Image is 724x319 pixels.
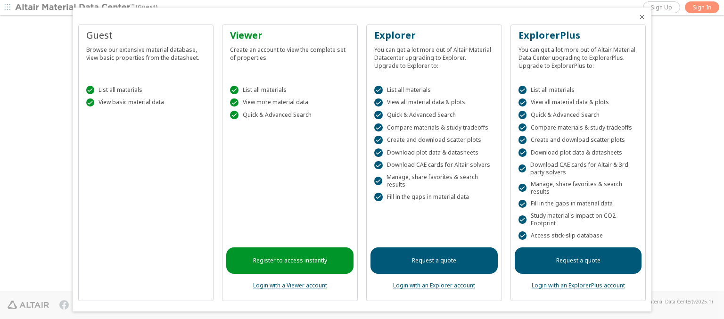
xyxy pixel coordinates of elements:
[370,247,498,274] a: Request a quote
[518,231,527,240] div: 
[86,42,206,62] div: Browse our extensive material database, view basic properties from the datasheet.
[518,123,527,132] div: 
[515,247,642,274] a: Request a quote
[374,111,383,119] div: 
[374,29,494,42] div: Explorer
[374,193,494,201] div: Fill in the gaps in material data
[638,13,646,21] button: Close
[518,136,638,144] div: Create and download scatter plots
[374,148,494,157] div: Download plot data & datasheets
[374,86,494,94] div: List all materials
[518,215,527,224] div: 
[518,184,527,192] div: 
[230,29,350,42] div: Viewer
[374,86,383,94] div: 
[86,86,206,94] div: List all materials
[230,111,350,119] div: Quick & Advanced Search
[393,281,475,289] a: Login with an Explorer account
[374,193,383,201] div: 
[230,111,239,119] div: 
[374,161,383,170] div: 
[374,136,494,144] div: Create and download scatter plots
[374,136,383,144] div: 
[518,200,527,208] div: 
[374,148,383,157] div: 
[374,111,494,119] div: Quick & Advanced Search
[374,123,494,132] div: Compare materials & study tradeoffs
[230,98,239,107] div: 
[518,148,638,157] div: Download plot data & datasheets
[230,98,350,107] div: View more material data
[86,86,95,94] div: 
[86,98,95,107] div: 
[518,148,527,157] div: 
[226,247,354,274] a: Register to access instantly
[518,86,638,94] div: List all materials
[230,86,239,94] div: 
[518,29,638,42] div: ExplorerPlus
[374,161,494,170] div: Download CAE cards for Altair solvers
[518,111,638,119] div: Quick & Advanced Search
[230,86,350,94] div: List all materials
[374,98,494,107] div: View all material data & plots
[374,177,382,185] div: 
[518,111,527,119] div: 
[518,42,638,70] div: You can get a lot more out of Altair Material Data Center upgrading to ExplorerPlus. Upgrade to E...
[532,281,625,289] a: Login with an ExplorerPlus account
[253,281,327,289] a: Login with a Viewer account
[518,86,527,94] div: 
[518,231,638,240] div: Access stick-slip database
[518,136,527,144] div: 
[518,180,638,196] div: Manage, share favorites & search results
[518,164,526,173] div: 
[518,98,638,107] div: View all material data & plots
[374,173,494,188] div: Manage, share favorites & search results
[374,123,383,132] div: 
[518,161,638,176] div: Download CAE cards for Altair & 3rd party solvers
[518,123,638,132] div: Compare materials & study tradeoffs
[518,212,638,227] div: Study material's impact on CO2 Footprint
[518,200,638,208] div: Fill in the gaps in material data
[86,98,206,107] div: View basic material data
[518,98,527,107] div: 
[230,42,350,62] div: Create an account to view the complete set of properties.
[374,42,494,70] div: You can get a lot more out of Altair Material Datacenter upgrading to Explorer. Upgrade to Explor...
[374,98,383,107] div: 
[86,29,206,42] div: Guest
